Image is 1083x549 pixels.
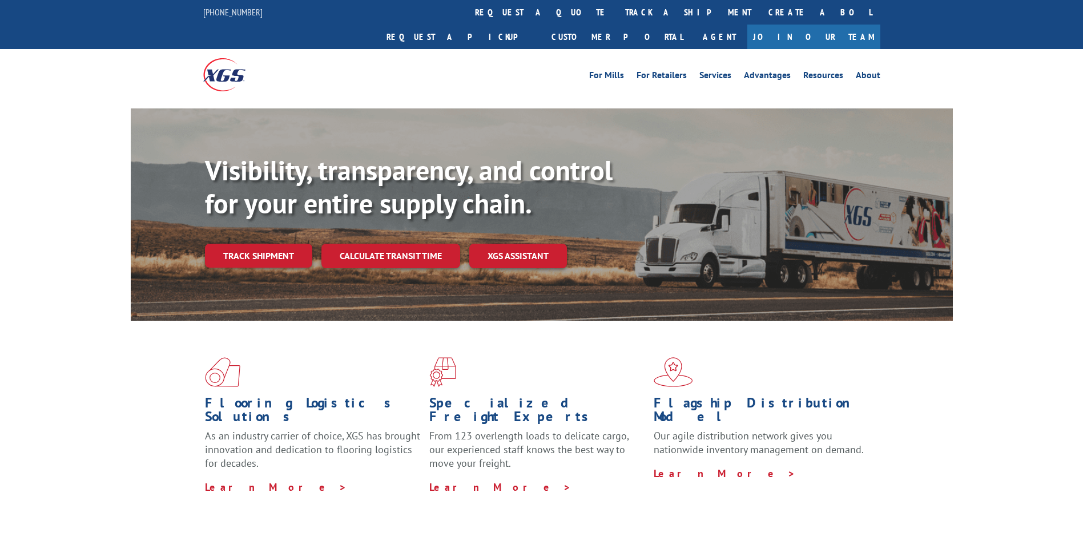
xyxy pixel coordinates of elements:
p: From 123 overlength loads to delicate cargo, our experienced staff knows the best way to move you... [429,429,645,480]
a: For Mills [589,71,624,83]
h1: Specialized Freight Experts [429,396,645,429]
img: xgs-icon-focused-on-flooring-red [429,357,456,387]
img: xgs-icon-total-supply-chain-intelligence-red [205,357,240,387]
h1: Flooring Logistics Solutions [205,396,421,429]
a: [PHONE_NUMBER] [203,6,263,18]
a: Learn More > [429,481,571,494]
a: Services [699,71,731,83]
b: Visibility, transparency, and control for your entire supply chain. [205,152,613,221]
a: About [856,71,880,83]
a: For Retailers [637,71,687,83]
a: Calculate transit time [321,244,460,268]
a: Request a pickup [378,25,543,49]
a: Track shipment [205,244,312,268]
a: Resources [803,71,843,83]
a: XGS ASSISTANT [469,244,567,268]
a: Learn More > [654,467,796,480]
img: xgs-icon-flagship-distribution-model-red [654,357,693,387]
a: Advantages [744,71,791,83]
span: As an industry carrier of choice, XGS has brought innovation and dedication to flooring logistics... [205,429,420,470]
a: Learn More > [205,481,347,494]
a: Join Our Team [747,25,880,49]
a: Customer Portal [543,25,691,49]
span: Our agile distribution network gives you nationwide inventory management on demand. [654,429,864,456]
h1: Flagship Distribution Model [654,396,869,429]
a: Agent [691,25,747,49]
